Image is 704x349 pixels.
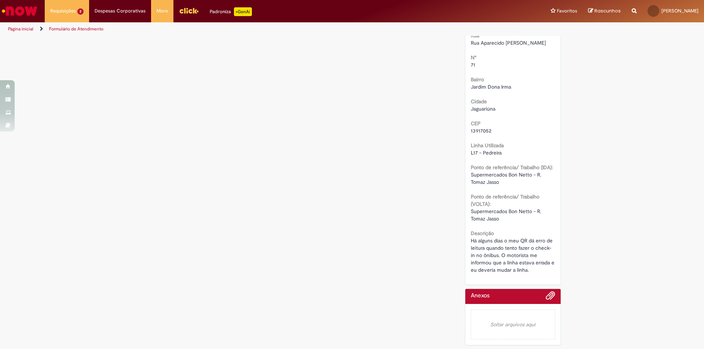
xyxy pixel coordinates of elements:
b: Ponto de referência/ Trabalho (VOLTA): [471,193,539,207]
span: Rascunhos [594,7,621,14]
span: Há alguns dias o meu QR dá erro de leitura quando tento fazer o check-in no ônibus. O motorista m... [471,237,556,273]
span: [PERSON_NAME] [661,8,698,14]
a: Formulário de Atendimento [49,26,103,32]
span: 71 [471,62,475,68]
h2: Anexos [471,293,489,299]
img: ServiceNow [1,4,38,18]
b: N° [471,54,476,61]
div: Padroniza [210,7,252,16]
span: Requisições [50,7,76,15]
b: Ponto de referência/ Trabalho (IDA): [471,164,553,171]
a: Rascunhos [588,8,621,15]
span: Supermercados Bon Netto - R. Tomaz Jasso [471,208,543,222]
span: Jaguariúna [471,105,495,112]
span: More [157,7,168,15]
p: +GenAi [234,7,252,16]
button: Adicionar anexos [546,291,555,304]
span: Jardim Dona Irma [471,83,511,90]
span: L17 - Pedreira [471,149,502,156]
span: Rua Aparecido [PERSON_NAME] [471,40,546,46]
span: Supermercados Bon Netto - R. Tomaz Jasso [471,171,543,185]
b: CEP [471,120,481,127]
span: 2 [77,8,84,15]
ul: Trilhas de página [5,22,464,36]
b: Rua [471,32,479,39]
span: 13917052 [471,127,491,134]
span: Despesas Corporativas [95,7,146,15]
b: Bairro [471,76,484,83]
a: Página inicial [8,26,33,32]
b: Descrição [471,230,494,237]
b: Cidade [471,98,487,105]
span: Favoritos [557,7,577,15]
img: click_logo_yellow_360x200.png [179,5,199,16]
b: Linha Utilizada [471,142,504,149]
em: Soltar arquivos aqui [471,309,555,339]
